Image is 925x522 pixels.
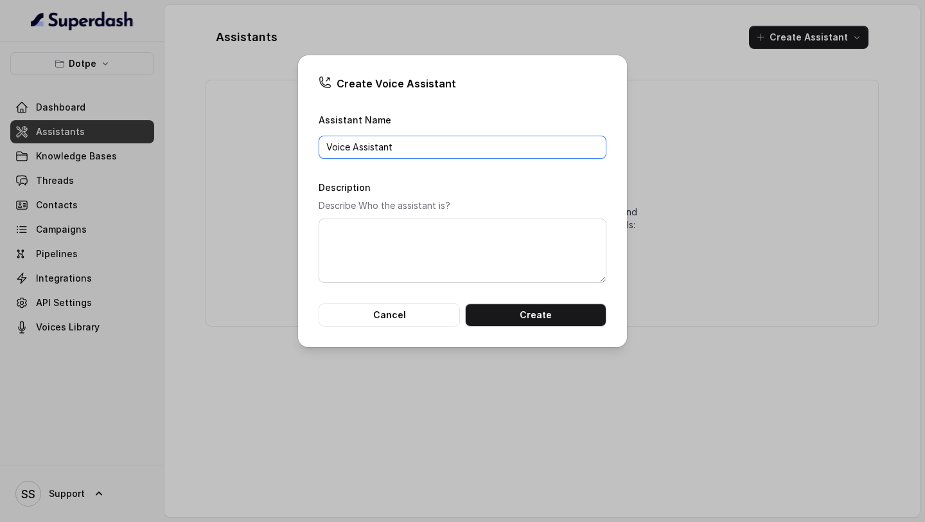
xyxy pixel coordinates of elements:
label: Assistant Name [319,114,391,125]
button: Cancel [319,303,460,327]
button: Create [465,303,606,327]
label: Description [319,182,371,193]
h2: Create Voice Assistant [319,76,606,91]
p: Describe Who the assistant is? [319,198,606,213]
